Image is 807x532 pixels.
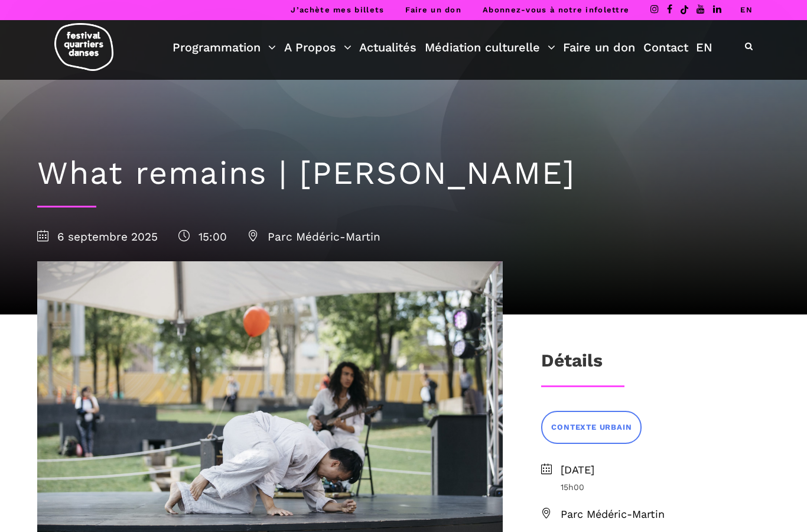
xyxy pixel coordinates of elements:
[561,481,770,494] span: 15h00
[561,506,770,523] span: Parc Médéric-Martin
[551,421,632,434] span: CONTEXTE URBAIN
[740,5,753,14] a: EN
[483,5,629,14] a: Abonnez-vous à notre infolettre
[643,37,688,57] a: Contact
[561,462,770,479] span: [DATE]
[541,411,642,443] a: CONTEXTE URBAIN
[359,37,416,57] a: Actualités
[405,5,461,14] a: Faire un don
[291,5,384,14] a: J’achète mes billets
[284,37,352,57] a: A Propos
[696,37,712,57] a: EN
[37,154,770,193] h1: What remains | [PERSON_NAME]
[541,350,603,379] h3: Détails
[178,230,227,244] span: 15:00
[425,37,555,57] a: Médiation culturelle
[563,37,635,57] a: Faire un don
[173,37,276,57] a: Programmation
[37,230,158,244] span: 6 septembre 2025
[54,23,113,71] img: logo-fqd-med
[248,230,380,244] span: Parc Médéric-Martin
